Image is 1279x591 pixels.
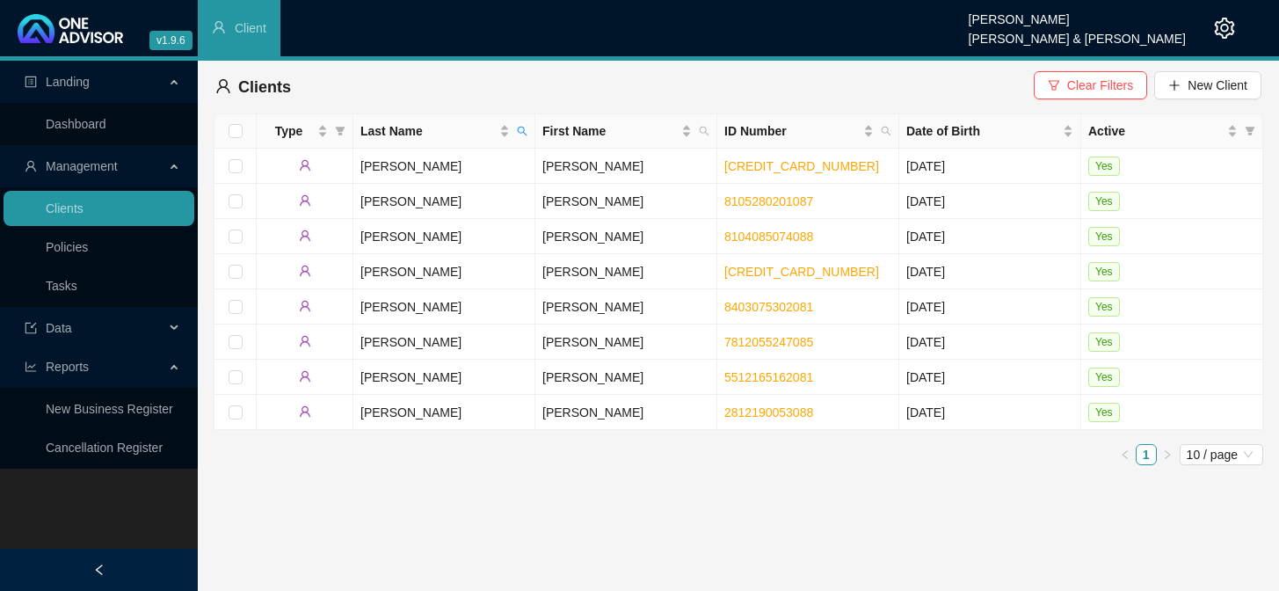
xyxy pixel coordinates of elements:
[1088,403,1120,422] span: Yes
[695,118,713,144] span: search
[535,360,717,395] td: [PERSON_NAME]
[535,395,717,430] td: [PERSON_NAME]
[1088,332,1120,352] span: Yes
[899,395,1081,430] td: [DATE]
[1088,121,1224,141] span: Active
[1180,444,1263,465] div: Page Size
[215,78,231,94] span: user
[1162,449,1173,460] span: right
[724,194,813,208] a: 8105280201087
[46,441,163,455] a: Cancellation Register
[724,121,860,141] span: ID Number
[299,335,311,347] span: user
[1241,118,1259,144] span: filter
[1168,79,1181,91] span: plus
[46,159,118,173] span: Management
[46,240,88,254] a: Policies
[1088,262,1120,281] span: Yes
[899,219,1081,254] td: [DATE]
[353,360,535,395] td: [PERSON_NAME]
[969,24,1186,43] div: [PERSON_NAME] & [PERSON_NAME]
[257,114,353,149] th: Type
[299,370,311,383] span: user
[542,121,678,141] span: First Name
[535,289,717,325] td: [PERSON_NAME]
[877,118,895,144] span: search
[724,159,879,173] a: [CREDIT_CARD_NUMBER]
[1081,114,1263,149] th: Active
[1214,18,1235,39] span: setting
[299,265,311,277] span: user
[535,184,717,219] td: [PERSON_NAME]
[299,194,311,207] span: user
[25,361,37,373] span: line-chart
[724,230,813,244] a: 8104085074088
[1157,444,1178,465] li: Next Page
[535,219,717,254] td: [PERSON_NAME]
[1154,71,1261,99] button: New Client
[353,114,535,149] th: Last Name
[299,230,311,242] span: user
[881,126,891,136] span: search
[25,160,37,172] span: user
[699,126,709,136] span: search
[717,114,899,149] th: ID Number
[25,322,37,334] span: import
[899,184,1081,219] td: [DATE]
[724,370,813,384] a: 5512165162081
[724,265,879,279] a: [CREDIT_CARD_NUMBER]
[1088,192,1120,211] span: Yes
[899,114,1081,149] th: Date of Birth
[513,118,531,144] span: search
[299,405,311,418] span: user
[1088,157,1120,176] span: Yes
[1115,444,1136,465] li: Previous Page
[724,335,813,349] a: 7812055247085
[906,121,1059,141] span: Date of Birth
[1188,76,1247,95] span: New Client
[93,564,105,576] span: left
[360,121,496,141] span: Last Name
[1137,445,1156,464] a: 1
[353,395,535,430] td: [PERSON_NAME]
[1048,79,1060,91] span: filter
[335,126,345,136] span: filter
[1157,444,1178,465] button: right
[353,184,535,219] td: [PERSON_NAME]
[299,159,311,171] span: user
[899,149,1081,184] td: [DATE]
[46,75,90,89] span: Landing
[899,254,1081,289] td: [DATE]
[899,325,1081,360] td: [DATE]
[46,279,77,293] a: Tasks
[353,325,535,360] td: [PERSON_NAME]
[724,405,813,420] a: 2812190053088
[353,289,535,325] td: [PERSON_NAME]
[535,149,717,184] td: [PERSON_NAME]
[46,201,84,215] a: Clients
[46,360,89,374] span: Reports
[353,219,535,254] td: [PERSON_NAME]
[46,321,72,335] span: Data
[212,20,226,34] span: user
[18,14,123,43] img: 2df55531c6924b55f21c4cf5d4484680-logo-light.svg
[46,402,173,416] a: New Business Register
[299,300,311,312] span: user
[25,76,37,88] span: profile
[331,118,349,144] span: filter
[535,254,717,289] td: [PERSON_NAME]
[1088,227,1120,246] span: Yes
[149,31,193,50] span: v1.9.6
[1067,76,1133,95] span: Clear Filters
[46,117,106,131] a: Dashboard
[724,300,813,314] a: 8403075302081
[899,360,1081,395] td: [DATE]
[1136,444,1157,465] li: 1
[1115,444,1136,465] button: left
[1088,297,1120,317] span: Yes
[1034,71,1147,99] button: Clear Filters
[353,254,535,289] td: [PERSON_NAME]
[1187,445,1256,464] span: 10 / page
[517,126,527,136] span: search
[264,121,314,141] span: Type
